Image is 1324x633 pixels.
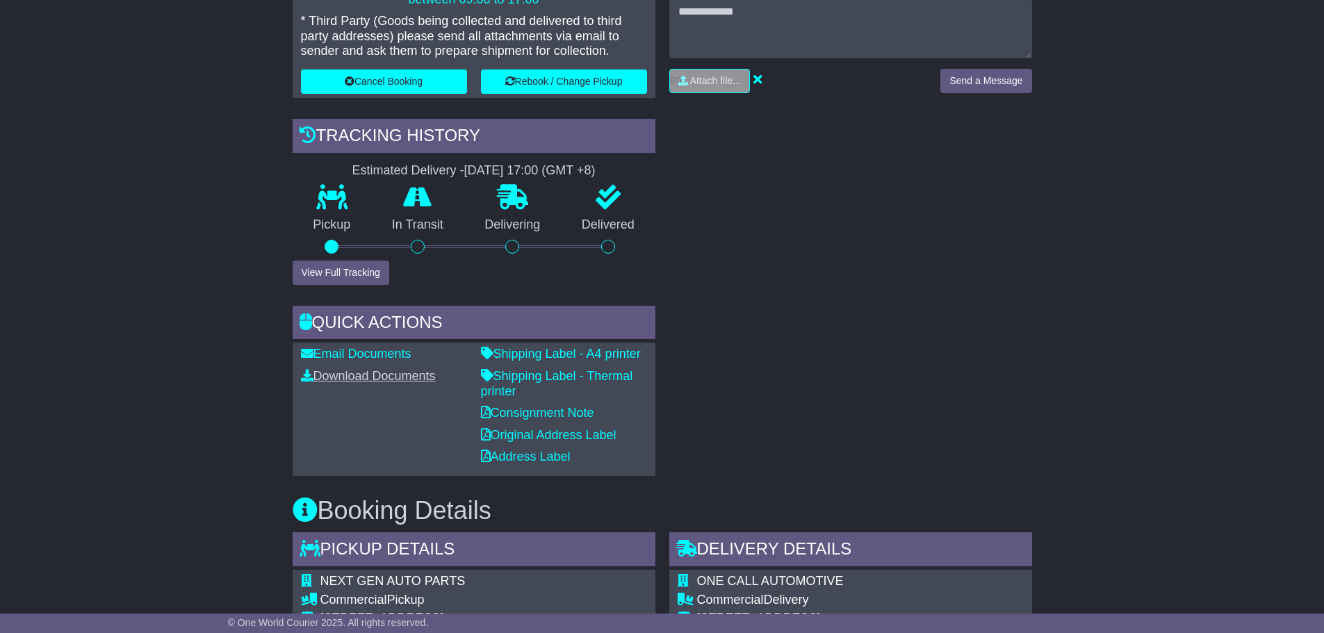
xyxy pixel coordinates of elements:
div: Estimated Delivery - [293,163,655,179]
span: NEXT GEN AUTO PARTS [320,574,466,588]
button: View Full Tracking [293,261,389,285]
a: Original Address Label [481,428,616,442]
a: Consignment Note [481,406,594,420]
a: Download Documents [301,369,436,383]
h3: Booking Details [293,497,1032,525]
button: Rebook / Change Pickup [481,69,647,94]
div: [STREET_ADDRESS] [697,611,1012,626]
button: Cancel Booking [301,69,467,94]
p: Delivered [561,217,655,233]
a: Shipping Label - A4 printer [481,347,641,361]
div: [STREET_ADDRESS] [320,611,635,626]
span: Commercial [697,593,764,607]
span: Commercial [320,593,387,607]
a: Shipping Label - Thermal printer [481,369,633,398]
div: Pickup [320,593,635,608]
p: In Transit [371,217,464,233]
p: * Third Party (Goods being collected and delivered to third party addresses) please send all atta... [301,14,647,59]
a: Email Documents [301,347,411,361]
p: Pickup [293,217,372,233]
div: Delivery Details [669,532,1032,570]
p: Delivering [464,217,562,233]
span: © One World Courier 2025. All rights reserved. [228,617,429,628]
a: Address Label [481,450,571,463]
span: ONE CALL AUTOMOTIVE [697,574,844,588]
div: Quick Actions [293,306,655,343]
div: [DATE] 17:00 (GMT +8) [464,163,596,179]
div: Pickup Details [293,532,655,570]
button: Send a Message [940,69,1031,93]
div: Delivery [697,593,1012,608]
div: Tracking history [293,119,655,156]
